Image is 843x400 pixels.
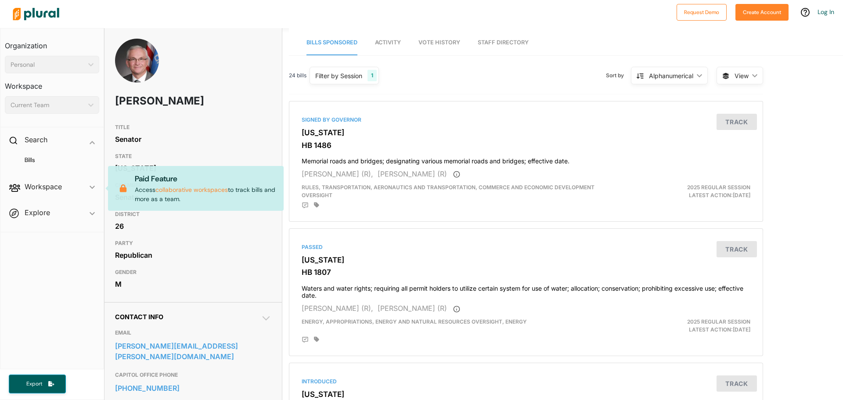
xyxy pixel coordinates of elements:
[115,133,271,146] div: Senator
[302,281,750,300] h4: Waters and water rights; requiring all permit holders to utilize certain system for use of water;...
[11,101,85,110] div: Current Team
[115,382,271,395] a: [PHONE_NUMBER]
[20,380,48,388] span: Export
[115,39,159,100] img: Headshot of Darcy Jech
[677,7,727,16] a: Request Demo
[115,209,271,220] h3: DISTRICT
[115,238,271,249] h3: PARTY
[302,116,750,124] div: Signed by Governor
[717,114,757,130] button: Track
[717,375,757,392] button: Track
[735,71,749,80] span: View
[302,169,373,178] span: [PERSON_NAME] (R),
[302,153,750,165] h4: Memorial roads and bridges; designating various memorial roads and bridges; effective date.
[306,39,357,46] span: Bills Sponsored
[302,304,373,313] span: [PERSON_NAME] (R),
[315,71,362,80] div: Filter by Session
[606,72,631,79] span: Sort by
[302,128,750,137] h3: [US_STATE]
[115,220,271,233] div: 26
[5,73,99,93] h3: Workspace
[302,318,527,325] span: Energy, Appropriations, Energy and Natural Resources Oversight, Energy
[115,328,271,338] h3: EMAIL
[115,277,271,291] div: M
[302,256,750,264] h3: [US_STATE]
[115,122,271,133] h3: TITLE
[687,318,750,325] span: 2025 Regular Session
[603,184,757,199] div: Latest Action: [DATE]
[302,390,750,399] h3: [US_STATE]
[302,378,750,386] div: Introduced
[306,30,357,55] a: Bills Sponsored
[375,39,401,46] span: Activity
[14,156,95,164] a: Bills
[5,33,99,52] h3: Organization
[314,336,319,342] div: Add tags
[302,141,750,150] h3: HB 1486
[9,375,66,393] button: Export
[302,336,309,343] div: Add Position Statement
[155,186,228,194] a: collaborative workspaces
[302,268,750,277] h3: HB 1807
[314,202,319,208] div: Add tags
[687,184,750,191] span: 2025 Regular Session
[302,184,594,198] span: Rules, Transportation, Aeronautics and Transportation, Commerce and Economic Development Oversight
[367,70,377,81] div: 1
[717,241,757,257] button: Track
[302,202,309,209] div: Add Position Statement
[649,71,693,80] div: Alphanumerical
[677,4,727,21] button: Request Demo
[735,4,789,21] button: Create Account
[378,169,447,178] span: [PERSON_NAME] (R)
[115,249,271,262] div: Republican
[115,313,163,321] span: Contact Info
[289,72,306,79] span: 24 bills
[603,318,757,334] div: Latest Action: [DATE]
[818,8,834,16] a: Log In
[135,173,277,204] p: Access to track bills and more as a team.
[25,135,47,144] h2: Search
[378,304,447,313] span: [PERSON_NAME] (R)
[115,370,271,380] h3: CAPITOL OFFICE PHONE
[115,88,209,114] h1: [PERSON_NAME]
[11,60,85,69] div: Personal
[115,162,271,175] div: [US_STATE]
[115,151,271,162] h3: STATE
[478,30,529,55] a: Staff Directory
[418,30,460,55] a: Vote History
[418,39,460,46] span: Vote History
[115,339,271,363] a: [PERSON_NAME][EMAIL_ADDRESS][PERSON_NAME][DOMAIN_NAME]
[302,243,750,251] div: Passed
[135,173,277,184] p: Paid Feature
[735,7,789,16] a: Create Account
[115,267,271,277] h3: GENDER
[375,30,401,55] a: Activity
